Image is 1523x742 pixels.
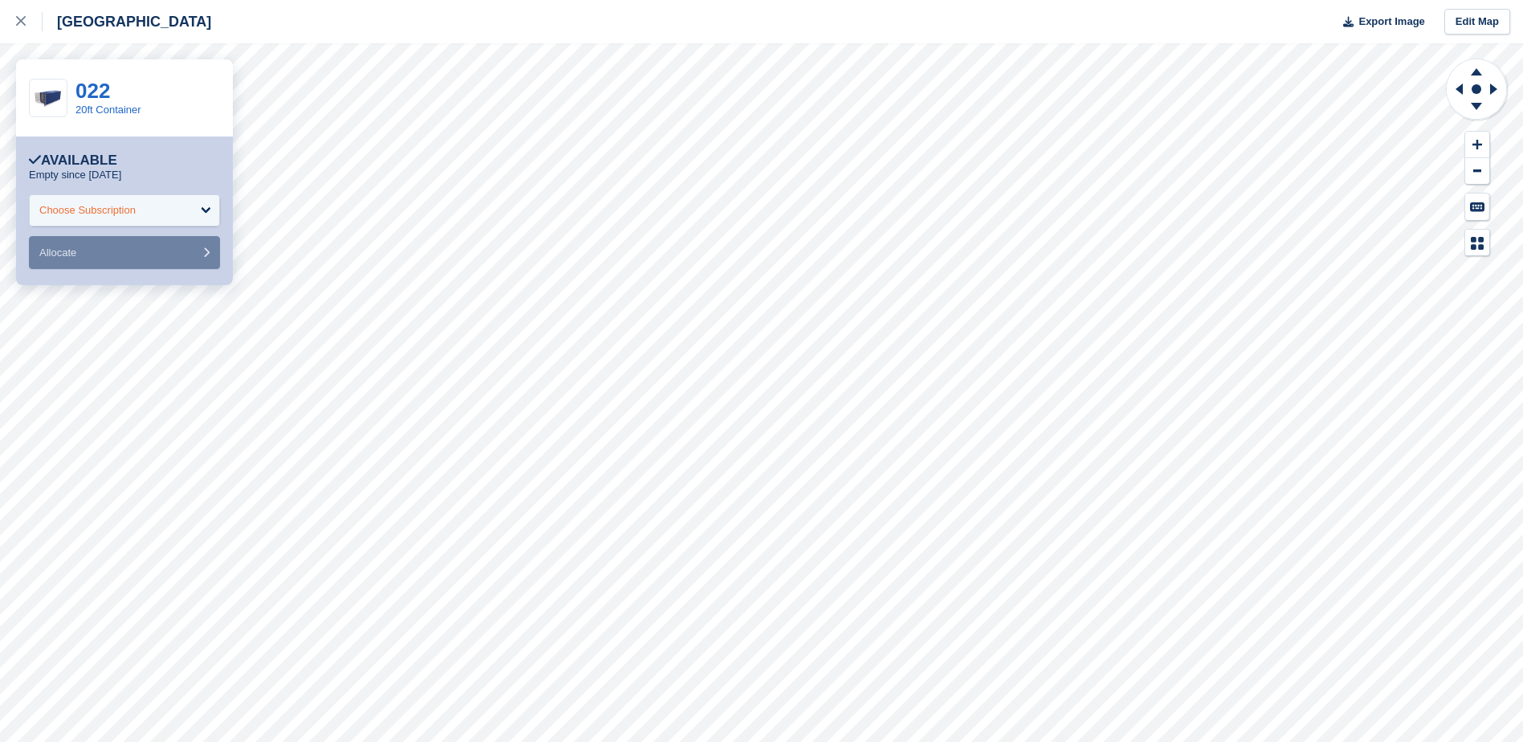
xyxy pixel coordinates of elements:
[1465,194,1489,220] button: Keyboard Shortcuts
[1334,9,1425,35] button: Export Image
[39,247,76,259] span: Allocate
[75,104,141,116] a: 20ft Container
[39,202,136,218] div: Choose Subscription
[1465,230,1489,256] button: Map Legend
[29,169,121,181] p: Empty since [DATE]
[1465,158,1489,185] button: Zoom Out
[30,88,67,108] img: z8r112yt.jpg
[1358,14,1424,30] span: Export Image
[1444,9,1510,35] a: Edit Map
[1465,132,1489,158] button: Zoom In
[29,236,220,269] button: Allocate
[29,153,117,169] div: Available
[43,12,211,31] div: [GEOGRAPHIC_DATA]
[75,79,110,103] a: 022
